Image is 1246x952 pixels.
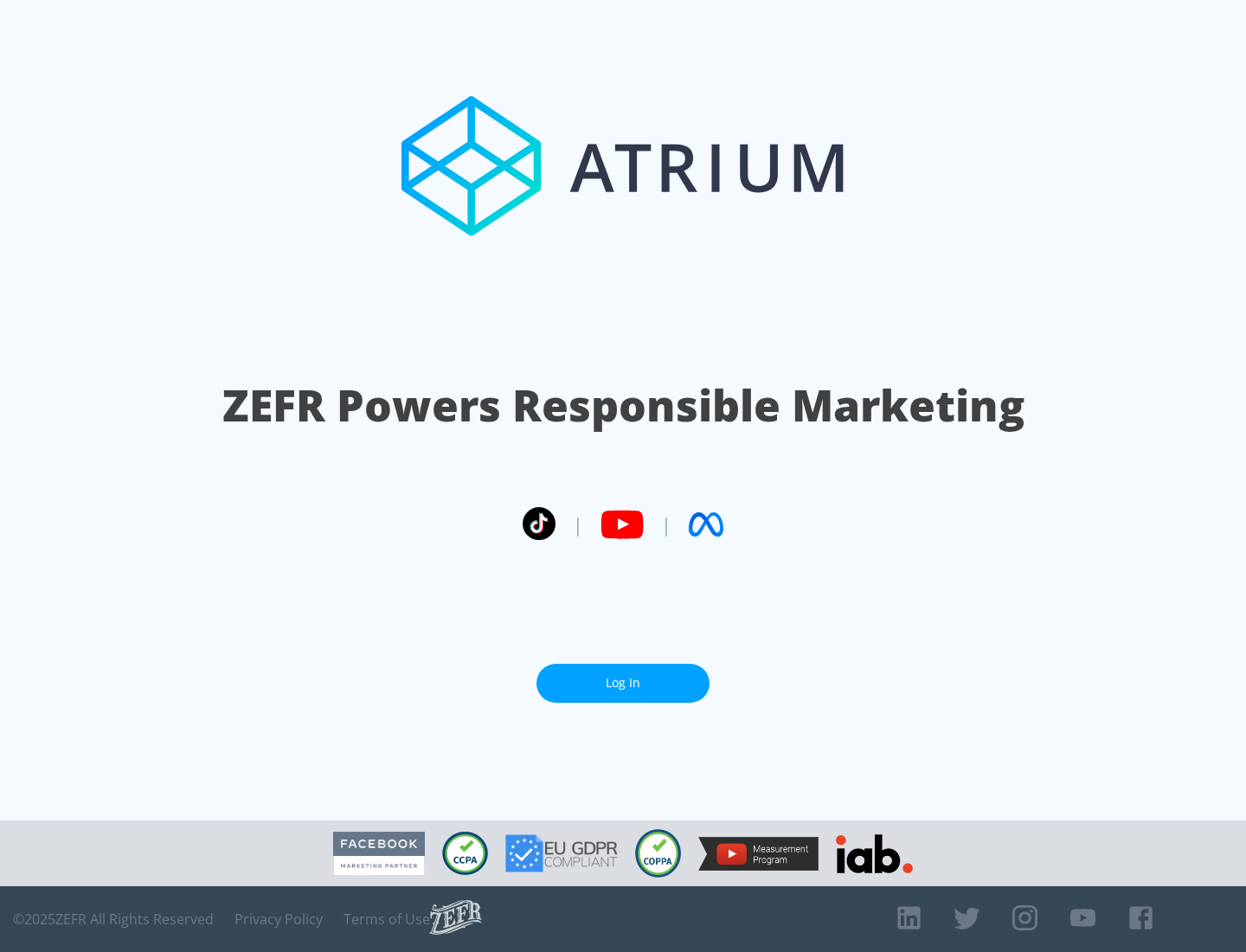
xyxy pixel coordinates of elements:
a: Log In [536,664,710,703]
span: | [661,511,671,537]
img: IAB [836,834,913,873]
span: | [573,511,583,537]
img: COPPA Compliant [635,829,681,878]
a: Terms of Use [344,910,430,928]
img: Facebook Marketing Partner [333,832,425,876]
a: Privacy Policy [234,910,323,928]
h1: ZEFR Powers Responsible Marketing [222,376,1024,435]
img: CCPA Compliant [442,832,488,875]
span: © 2025 ZEFR All Rights Reserved [13,910,214,928]
img: GDPR Compliant [505,834,618,872]
img: YouTube Measurement Program [698,837,819,871]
